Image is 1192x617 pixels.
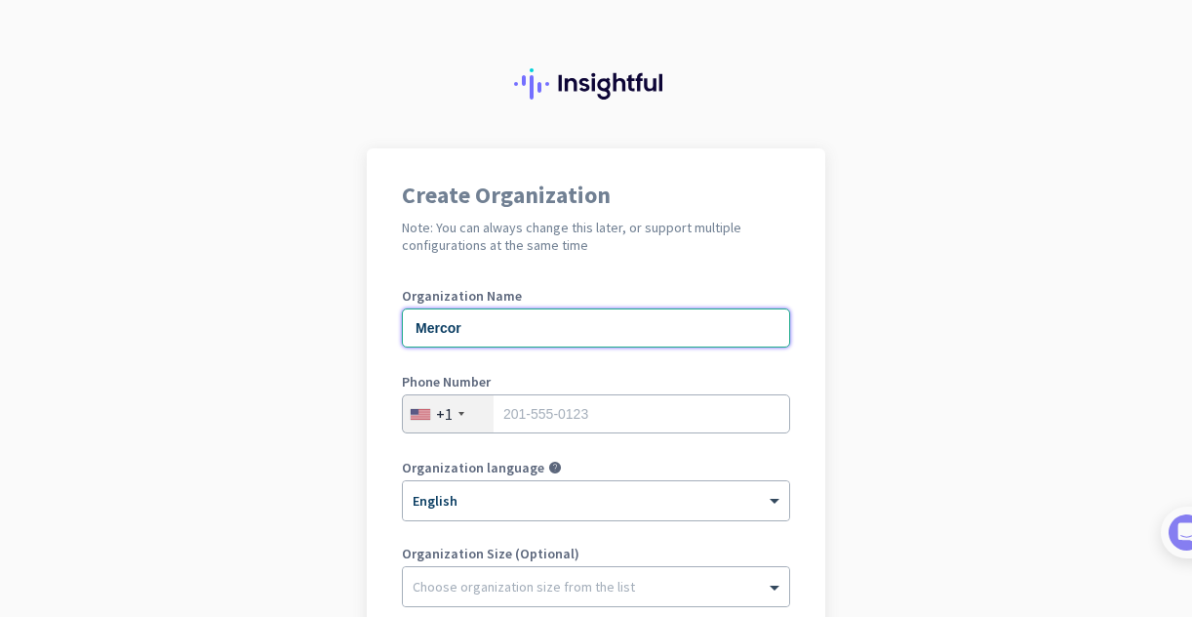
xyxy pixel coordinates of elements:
input: 201-555-0123 [402,394,790,433]
label: Organization language [402,461,544,474]
input: What is the name of your organization? [402,308,790,348]
label: Organization Name [402,289,790,303]
h1: Create Organization [402,184,790,207]
label: Organization Size (Optional) [402,547,790,560]
label: Phone Number [402,375,790,389]
div: +1 [436,404,453,424]
img: Insightful [514,68,678,100]
i: help [548,461,562,474]
h2: Note: You can always change this later, or support multiple configurations at the same time [402,219,790,254]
